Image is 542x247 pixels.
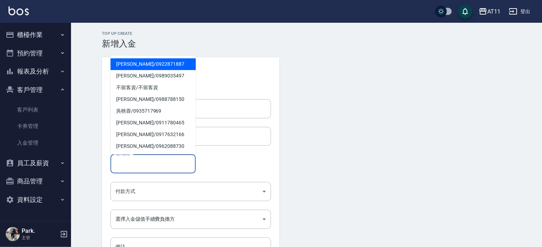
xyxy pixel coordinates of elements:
button: 登出 [506,5,533,18]
button: 報表及分析 [3,62,68,81]
div: AT11 [487,7,500,16]
a: 入金管理 [3,135,68,151]
button: 員工及薪資 [3,154,68,172]
p: 主管 [22,235,58,241]
a: 客戶列表 [3,102,68,118]
span: 吳映蓉 / 0935717969 [110,105,196,117]
h2: Top Up Create [102,31,511,36]
button: AT11 [476,4,503,19]
button: 客戶管理 [3,81,68,99]
img: Logo [9,6,29,15]
span: [PERSON_NAME] / 0922871887 [110,58,196,70]
span: [PERSON_NAME] / 0911780465 [110,117,196,129]
button: 商品管理 [3,172,68,190]
span: [PERSON_NAME] / 0989035497 [110,70,196,82]
a: 卡券管理 [3,118,68,134]
span: [PERSON_NAME] / 0988788150 [110,93,196,105]
button: 預約管理 [3,44,68,63]
h5: Park. [22,227,58,235]
button: save [458,4,472,18]
button: 櫃檯作業 [3,26,68,44]
h3: 新增入金 [102,39,511,49]
button: 資料設定 [3,190,68,209]
span: 不留客資 / 不留客資 [110,82,196,93]
span: [PERSON_NAME] / 0917632166 [110,129,196,140]
span: [PERSON_NAME] / 0917599787 / [110,152,196,164]
img: Person [6,227,20,241]
span: [PERSON_NAME] / 0962088730 [110,140,196,152]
